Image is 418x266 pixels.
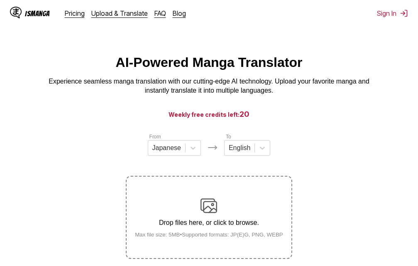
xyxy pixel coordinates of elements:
label: From [149,134,161,140]
span: 20 [240,110,249,118]
img: Sign out [400,9,408,17]
p: Experience seamless manga translation with our cutting-edge AI technology. Upload your favorite m... [43,77,375,96]
div: IsManga [25,10,50,17]
p: Drop files here, or click to browse. [128,219,290,227]
img: Languages icon [208,143,218,153]
a: Blog [173,9,186,17]
button: Sign In [377,9,408,17]
h1: AI-Powered Manga Translator [116,55,303,70]
a: FAQ [154,9,166,17]
label: To [226,134,231,140]
small: Max file size: 5MB • Supported formats: JP(E)G, PNG, WEBP [128,232,290,238]
a: Upload & Translate [91,9,148,17]
img: IsManga Logo [10,7,22,18]
a: Pricing [65,9,85,17]
a: IsManga LogoIsManga [10,7,65,20]
h3: Weekly free credits left: [20,109,398,119]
